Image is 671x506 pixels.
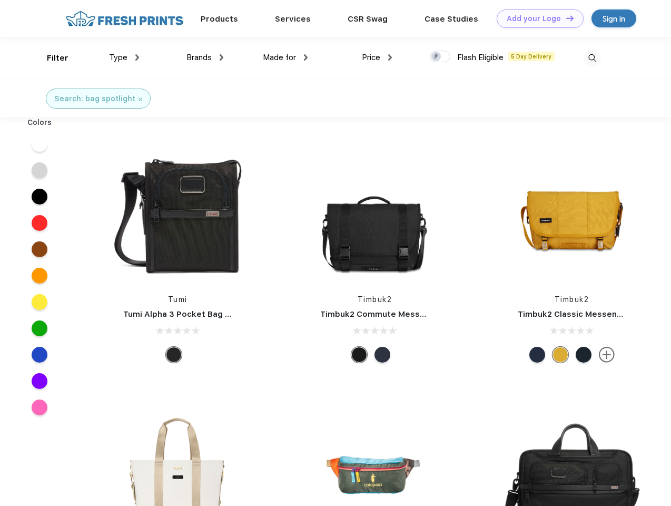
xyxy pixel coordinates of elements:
[351,347,367,363] div: Eco Black
[107,143,248,284] img: func=resize&h=266
[591,9,636,27] a: Sign in
[552,347,568,363] div: Eco Amber
[47,52,68,64] div: Filter
[529,347,545,363] div: Eco Nautical
[139,98,142,101] img: filter_cancel.svg
[507,14,561,23] div: Add your Logo
[374,347,390,363] div: Eco Nautical
[599,347,615,363] img: more.svg
[362,53,380,62] span: Price
[566,15,574,21] img: DT
[186,53,212,62] span: Brands
[320,309,461,319] a: Timbuk2 Commute Messenger Bag
[123,309,246,319] a: Tumi Alpha 3 Pocket Bag Small
[584,50,601,67] img: desktop_search.svg
[168,295,188,304] a: Tumi
[388,54,392,61] img: dropdown.png
[263,53,296,62] span: Made for
[457,53,504,62] span: Flash Eligible
[19,117,60,128] div: Colors
[518,309,648,319] a: Timbuk2 Classic Messenger Bag
[109,53,127,62] span: Type
[304,54,308,61] img: dropdown.png
[603,13,625,25] div: Sign in
[166,347,182,363] div: Black
[220,54,223,61] img: dropdown.png
[555,295,589,304] a: Timbuk2
[63,9,186,28] img: fo%20logo%202.webp
[508,52,555,61] span: 5 Day Delivery
[576,347,591,363] div: Eco Monsoon
[135,54,139,61] img: dropdown.png
[358,295,392,304] a: Timbuk2
[201,14,238,24] a: Products
[54,93,135,104] div: Search: bag spotlight
[502,143,642,284] img: func=resize&h=266
[304,143,445,284] img: func=resize&h=266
